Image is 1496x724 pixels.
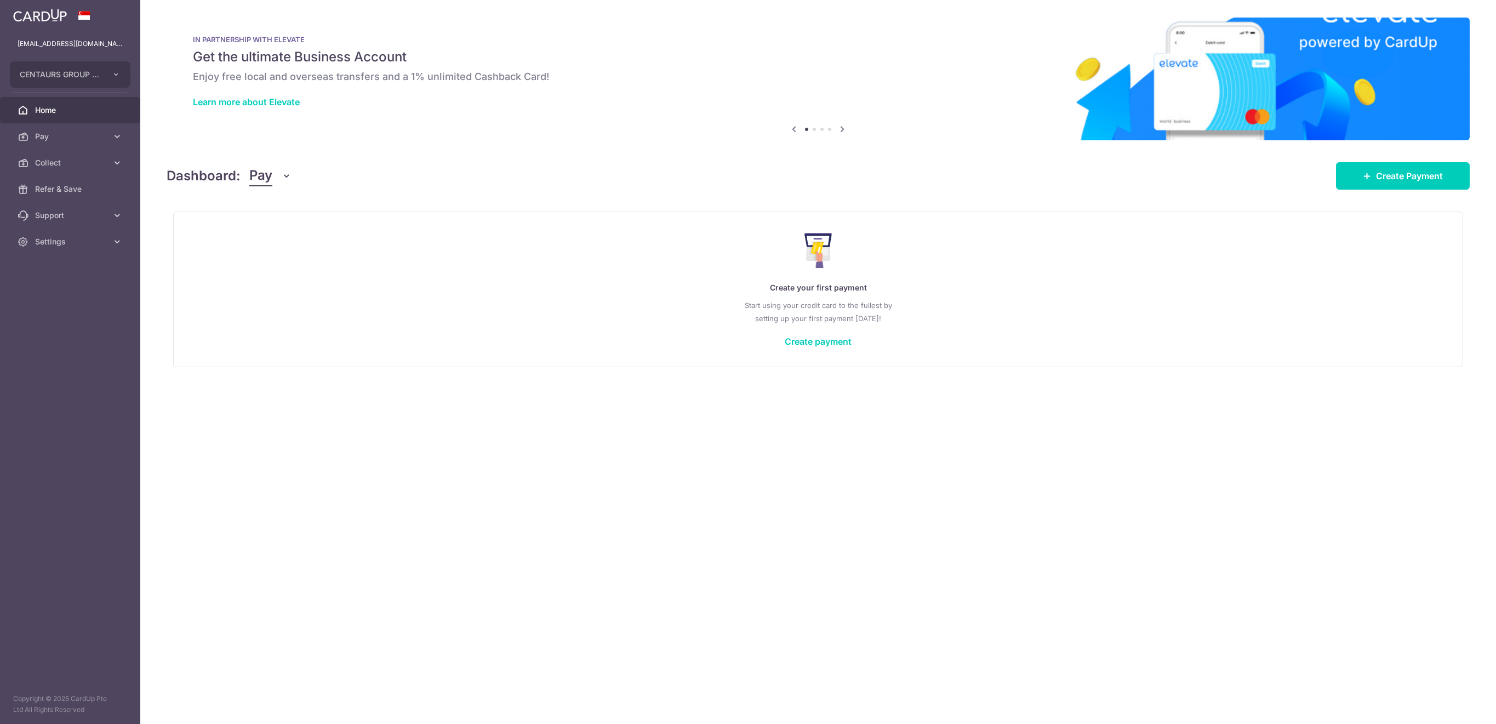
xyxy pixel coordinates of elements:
button: CENTAURS GROUP PRIVATE LIMITED [10,61,130,88]
span: Home [35,105,107,116]
img: CardUp [13,9,67,22]
span: Collect [35,157,107,168]
span: Settings [35,236,107,247]
span: Refer & Save [35,184,107,195]
button: Pay [249,166,292,186]
p: IN PARTNERSHIP WITH ELEVATE [193,35,1443,44]
p: [EMAIL_ADDRESS][DOMAIN_NAME] [18,38,123,49]
a: Learn more about Elevate [193,96,300,107]
span: Pay [35,131,107,142]
h5: Get the ultimate Business Account [193,48,1443,66]
span: CENTAURS GROUP PRIVATE LIMITED [20,69,101,80]
img: Make Payment [804,233,832,268]
a: Create Payment [1336,162,1470,190]
span: Support [35,210,107,221]
h4: Dashboard: [167,166,241,186]
span: Pay [249,166,272,186]
a: Create payment [785,336,852,347]
p: Start using your credit card to the fullest by setting up your first payment [DATE]! [196,299,1441,325]
h6: Enjoy free local and overseas transfers and a 1% unlimited Cashback Card! [193,70,1443,83]
p: Create your first payment [196,281,1441,294]
span: Create Payment [1376,169,1443,183]
img: Renovation banner [167,18,1470,140]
